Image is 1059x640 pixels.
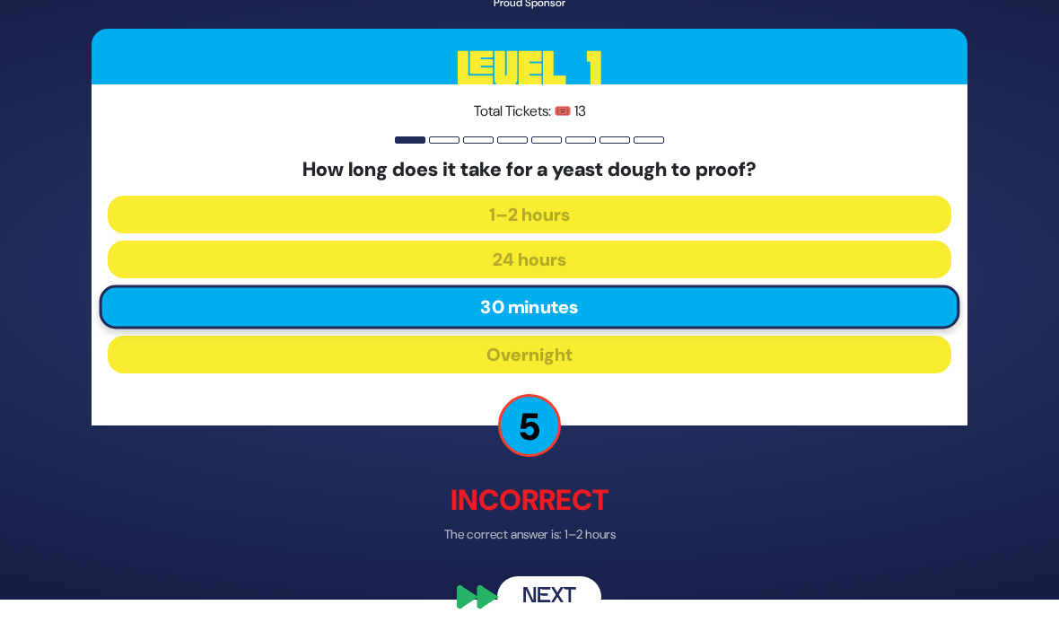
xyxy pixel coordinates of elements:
h5: How long does it take for a yeast dough to proof? [108,158,951,181]
button: Next [497,577,601,618]
button: 1–2 hours [108,197,951,234]
p: The correct answer is: 1–2 hours [92,526,967,545]
p: Incorrect [92,479,967,522]
p: 5 [498,395,561,458]
button: 30 minutes [100,285,960,329]
h3: Level 1 [92,29,967,110]
button: Overnight [108,337,951,374]
p: Total Tickets: 🎟️ 13 [108,101,951,122]
button: 24 hours [108,241,951,279]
